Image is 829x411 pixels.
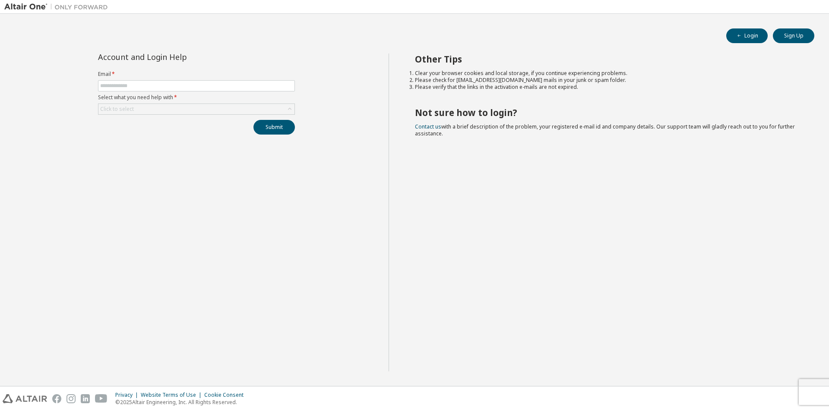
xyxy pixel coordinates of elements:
button: Submit [253,120,295,135]
li: Please verify that the links in the activation e-mails are not expired. [415,84,799,91]
label: Email [98,71,295,78]
img: youtube.svg [95,394,108,403]
img: altair_logo.svg [3,394,47,403]
img: Altair One [4,3,112,11]
li: Clear your browser cookies and local storage, if you continue experiencing problems. [415,70,799,77]
button: Login [726,28,768,43]
img: instagram.svg [66,394,76,403]
div: Privacy [115,392,141,398]
img: linkedin.svg [81,394,90,403]
img: facebook.svg [52,394,61,403]
div: Account and Login Help [98,53,256,60]
label: Select what you need help with [98,94,295,101]
span: with a brief description of the problem, your registered e-mail id and company details. Our suppo... [415,123,795,137]
p: © 2025 Altair Engineering, Inc. All Rights Reserved. [115,398,249,406]
li: Please check for [EMAIL_ADDRESS][DOMAIN_NAME] mails in your junk or spam folder. [415,77,799,84]
h2: Not sure how to login? [415,107,799,118]
a: Contact us [415,123,441,130]
div: Click to select [100,106,134,113]
div: Cookie Consent [204,392,249,398]
button: Sign Up [773,28,814,43]
div: Click to select [98,104,294,114]
h2: Other Tips [415,53,799,65]
div: Website Terms of Use [141,392,204,398]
